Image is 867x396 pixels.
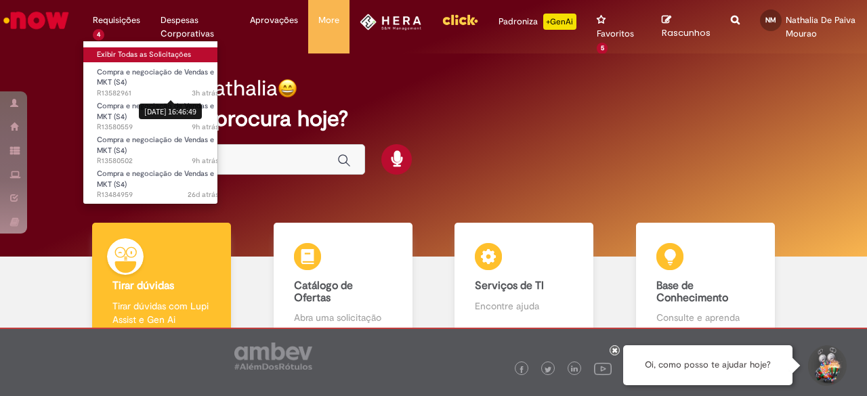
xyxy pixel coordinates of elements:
span: Compra e negociação de Vendas e MKT (S4) [97,135,214,156]
time: 05/09/2025 13:57:09 [188,190,219,200]
p: Consulte e aprenda [656,311,755,324]
div: Padroniza [499,14,576,30]
span: 5 [597,43,608,54]
span: 9h atrás [192,122,219,132]
span: R13582961 [97,88,219,99]
span: R13484959 [97,190,219,200]
span: Requisições [93,14,140,27]
a: Catálogo de Ofertas Abra uma solicitação [253,223,434,340]
div: Oi, como posso te ajudar hoje? [623,345,792,385]
span: 9h atrás [192,156,219,166]
span: More [318,14,339,27]
img: logo_footer_facebook.png [518,366,525,373]
time: 30/09/2025 10:40:41 [192,122,219,132]
a: Aberto R13484959 : Compra e negociação de Vendas e MKT (S4) [83,167,232,196]
ul: Requisições [83,41,218,204]
a: Exibir Todas as Solicitações [83,47,232,62]
time: 30/09/2025 10:34:05 [192,156,219,166]
a: Aberto R13580559 : Compra e negociação de Vendas e MKT (S4) [83,99,232,128]
span: R13580559 [97,122,219,133]
p: Encontre ajuda [475,299,573,313]
span: 3h atrás [192,88,219,98]
span: Despesas Corporativas [161,14,230,41]
span: Compra e negociação de Vendas e MKT (S4) [97,67,214,88]
span: Compra e negociação de Vendas e MKT (S4) [97,169,214,190]
a: Serviços de TI Encontre ajuda [433,223,615,340]
p: Tirar dúvidas com Lupi Assist e Gen Ai [112,299,211,326]
div: [DATE] 16:46:49 [139,104,202,119]
b: Serviços de TI [475,279,544,292]
a: Tirar dúvidas Tirar dúvidas com Lupi Assist e Gen Ai [71,223,253,340]
span: Compra e negociação de Vendas e MKT (S4) [97,101,214,122]
a: Aberto R13582961 : Compra e negociação de Vendas e MKT (S4) [83,65,232,94]
a: Aberto R13580502 : Compra e negociação de Vendas e MKT (S4) [83,133,232,162]
span: Nathalia De Paiva Mourao [786,14,855,39]
img: logo_footer_linkedin.png [571,366,578,374]
b: Base de Conhecimento [656,279,728,305]
img: logo_footer_youtube.png [594,359,612,377]
img: ServiceNow [1,7,71,34]
span: Rascunhos [662,26,711,39]
img: click_logo_yellow_360x200.png [442,9,478,30]
span: Favoritos [597,27,634,41]
span: 26d atrás [188,190,219,200]
img: happy-face.png [278,79,297,98]
b: Tirar dúvidas [112,279,174,292]
span: R13580502 [97,156,219,167]
span: Aprovações [250,14,298,27]
h2: O que você procura hoje? [93,107,774,131]
p: Abra uma solicitação [294,311,392,324]
p: +GenAi [543,14,576,30]
img: logo_footer_ambev_rotulo_gray.png [234,343,312,370]
img: HeraLogo.png [360,14,421,30]
span: NM [765,16,776,24]
span: 4 [93,29,104,41]
button: Iniciar Conversa de Suporte [806,345,847,386]
a: Rascunhos [662,14,711,39]
a: Base de Conhecimento Consulte e aprenda [615,223,797,340]
b: Catálogo de Ofertas [294,279,353,305]
img: logo_footer_twitter.png [545,366,551,373]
